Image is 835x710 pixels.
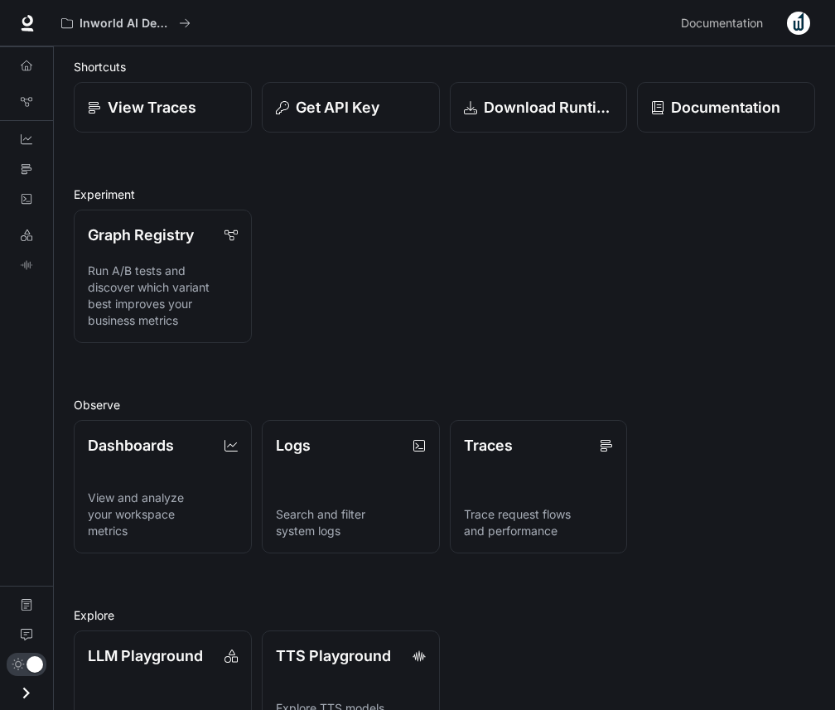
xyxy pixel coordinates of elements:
button: Get API Key [262,82,440,133]
h2: Experiment [74,186,815,203]
p: Run A/B tests and discover which variant best improves your business metrics [88,263,238,329]
a: LLM Playground [7,222,46,249]
a: Documentation [637,82,815,133]
p: TTS Playground [276,645,391,667]
p: Search and filter system logs [276,506,426,539]
a: Documentation [674,7,775,40]
a: Download Runtime [450,82,628,133]
span: Dark mode toggle [27,654,43,673]
a: Graph Registry [7,89,46,115]
a: Traces [7,156,46,182]
p: Dashboards [88,434,174,456]
a: Feedback [7,621,46,648]
a: Logs [7,186,46,212]
a: LogsSearch and filter system logs [262,420,440,553]
p: Trace request flows and performance [464,506,614,539]
button: Open drawer [7,676,45,710]
a: TracesTrace request flows and performance [450,420,628,553]
span: Documentation [681,13,763,34]
a: DashboardsView and analyze your workspace metrics [74,420,252,553]
a: TTS Playground [7,252,46,278]
p: Inworld AI Demos [80,17,172,31]
a: Overview [7,52,46,79]
p: Documentation [671,96,780,118]
h2: Explore [74,606,815,624]
a: Documentation [7,592,46,618]
a: Dashboards [7,126,46,152]
p: Graph Registry [88,224,194,246]
img: User avatar [787,12,810,35]
a: Graph RegistryRun A/B tests and discover which variant best improves your business metrics [74,210,252,343]
p: View Traces [108,96,196,118]
p: View and analyze your workspace metrics [88,490,238,539]
p: LLM Playground [88,645,203,667]
button: User avatar [782,7,815,40]
button: All workspaces [54,7,198,40]
p: Download Runtime [484,96,614,118]
p: Logs [276,434,311,456]
h2: Shortcuts [74,58,815,75]
a: View Traces [74,82,252,133]
p: Traces [464,434,513,456]
p: Get API Key [296,96,379,118]
h2: Observe [74,396,815,413]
